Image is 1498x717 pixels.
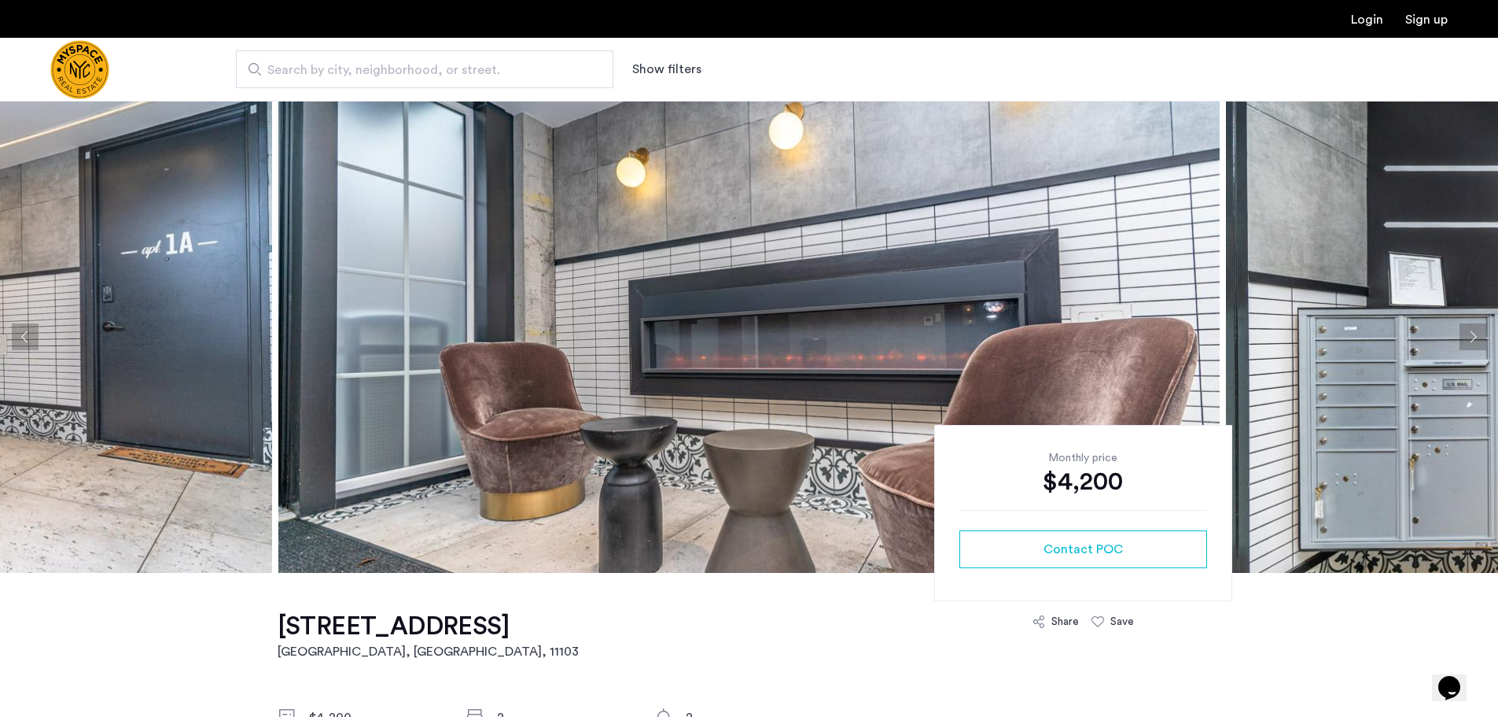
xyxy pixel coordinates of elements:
button: Next apartment [1459,323,1486,350]
img: apartment [278,101,1220,573]
h1: [STREET_ADDRESS] [278,611,579,642]
button: Previous apartment [12,323,39,350]
div: Monthly price [959,450,1207,466]
img: logo [50,40,109,99]
button: button [959,530,1207,568]
button: Show or hide filters [632,60,701,79]
div: $4,200 [959,466,1207,497]
span: Search by city, neighborhood, or street. [267,61,569,79]
input: Apartment Search [236,50,613,88]
a: Login [1351,13,1383,26]
a: [STREET_ADDRESS][GEOGRAPHIC_DATA], [GEOGRAPHIC_DATA], 11103 [278,611,579,661]
iframe: chat widget [1432,654,1482,701]
a: Cazamio Logo [50,40,109,99]
div: Save [1110,614,1134,630]
h2: [GEOGRAPHIC_DATA], [GEOGRAPHIC_DATA] , 11103 [278,642,579,661]
div: Share [1051,614,1079,630]
a: Registration [1405,13,1448,26]
span: Contact POC [1043,540,1123,559]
